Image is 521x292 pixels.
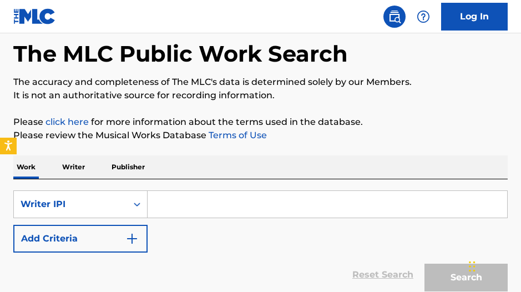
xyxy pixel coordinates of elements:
img: help [417,10,430,23]
a: click here [45,117,89,127]
p: Please review the Musical Works Database [13,129,508,142]
p: Please for more information about the terms used in the database. [13,115,508,129]
p: Publisher [108,155,148,179]
p: It is not an authoritative source for recording information. [13,89,508,102]
button: Add Criteria [13,225,148,253]
div: Writer IPI [21,198,120,211]
div: Drag [469,250,476,283]
img: MLC Logo [13,8,56,24]
a: Log In [441,3,508,31]
h1: The MLC Public Work Search [13,40,348,68]
div: Help [412,6,434,28]
a: Terms of Use [206,130,267,140]
p: Writer [59,155,88,179]
p: Work [13,155,39,179]
a: Public Search [383,6,406,28]
p: The accuracy and completeness of The MLC's data is determined solely by our Members. [13,75,508,89]
img: search [388,10,401,23]
iframe: Chat Widget [466,239,521,292]
img: 9d2ae6d4665cec9f34b9.svg [125,232,139,245]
